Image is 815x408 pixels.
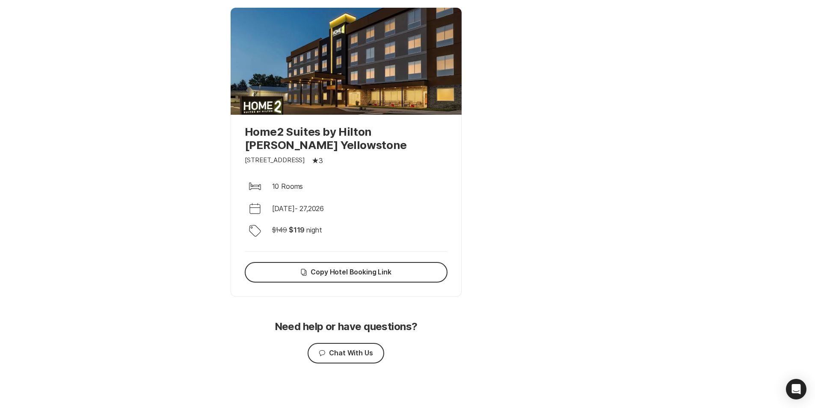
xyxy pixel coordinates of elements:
p: Need help or have questions? [275,321,418,333]
p: [STREET_ADDRESS] [245,155,305,165]
p: $ 119 [289,225,305,235]
p: $ 149 [272,225,287,235]
p: night [306,225,322,235]
div: Open Intercom Messenger [786,379,806,399]
p: 10 Rooms [272,181,303,191]
button: Chat With Us [308,343,384,363]
p: [DATE] - 27 , 2026 [272,203,324,214]
button: Copy Hotel Booking Link [245,262,448,283]
p: 3 [319,155,323,166]
p: Home2 Suites by Hilton [PERSON_NAME] Yellowstone [245,125,448,152]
